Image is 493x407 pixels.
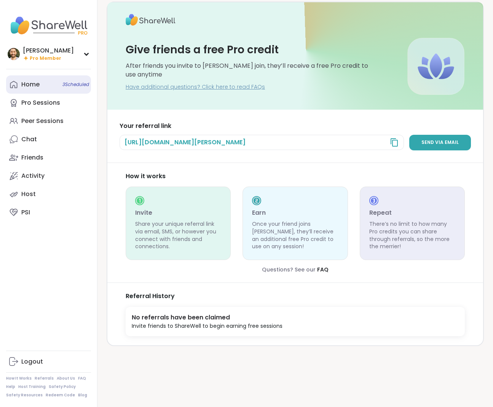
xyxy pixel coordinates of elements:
p: Once your friend joins [PERSON_NAME], they’ll receive an additional free Pro credit to use on any... [252,220,338,250]
a: About Us [57,376,75,381]
h3: Earn [252,208,338,217]
div: After friends you invite to [PERSON_NAME] join, they’ll receive a free Pro credit to use anytime [126,62,377,79]
p: Share your unique referral link via email, SMS, or however you connect with friends and connections. [135,220,221,250]
span: 3 Scheduled [62,81,89,88]
div: Invite friends to ShareWell to begin earning free sessions [132,322,282,330]
div: [PERSON_NAME] [23,46,74,55]
a: FAQ [317,266,329,273]
a: FAQ [78,376,86,381]
a: Safety Policy [49,384,76,389]
div: Pro Sessions [21,99,60,107]
a: Redeem Code [46,393,75,398]
p: There’s no limit to how many Pro credits you can share through referrals, so the more the merrier! [369,220,455,250]
a: Safety Resources [6,393,43,398]
a: Referrals [35,376,54,381]
a: PSI [6,203,91,222]
a: Pro Sessions [6,94,91,112]
div: No referrals have been claimed [132,313,282,322]
a: How It Works [6,376,32,381]
div: Friends [21,153,43,162]
a: Home3Scheduled [6,75,91,94]
a: Host [6,185,91,203]
div: Host [21,190,36,198]
div: How it works [126,172,465,180]
a: Send via email [409,135,471,150]
div: Chat [21,135,37,144]
a: Chat [6,130,91,148]
h3: Your referral link [120,122,471,130]
div: Logout [21,358,43,366]
a: Logout [6,353,91,371]
a: Friends [6,148,91,167]
img: ShareWell Nav Logo [6,12,91,39]
div: Peer Sessions [21,117,64,125]
img: brett [8,48,20,60]
a: Help [6,384,15,389]
h3: Invite [135,208,221,217]
div: Activity [21,172,45,180]
a: Activity [6,167,91,185]
span: Send via email [421,139,459,146]
div: PSI [21,208,30,217]
a: Blog [78,393,87,398]
img: ShareWell Logo [126,11,176,28]
span: Pro Member [30,55,61,62]
a: Have additional questions? Click here to read FAQs [126,83,265,91]
div: Questions? See our [126,266,465,274]
div: Home [21,80,40,89]
a: Host Training [18,384,46,389]
span: [URL][DOMAIN_NAME][PERSON_NAME] [124,138,246,147]
div: Referral History [126,292,465,300]
a: Peer Sessions [6,112,91,130]
h3: Give friends a free Pro credit [126,42,279,57]
h3: Repeat [369,208,455,217]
